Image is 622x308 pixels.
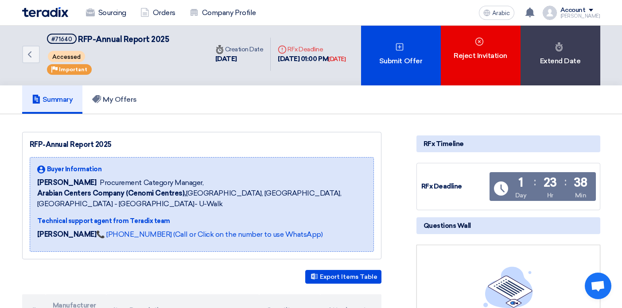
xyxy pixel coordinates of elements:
font: RFP-Annual Report 2025 [78,35,169,44]
font: RFx Deadline [288,46,323,53]
h5: RFP-Annual Report 2025 [47,34,169,45]
a: Sourcing [79,3,133,23]
font: Summary [43,95,73,104]
font: Export Items Table [320,273,377,281]
font: 38 [574,175,587,190]
font: Reject Invitation [454,51,507,60]
font: [PERSON_NAME] [560,13,600,19]
font: [DATE] [328,56,346,62]
font: Hr [547,192,553,199]
a: Summary [22,85,83,114]
font: Sourcing [98,8,126,17]
font: Orders [153,8,175,17]
font: RFP-Annual Report 2025 [30,140,112,149]
font: Submit Offer [379,57,422,65]
button: Arabic [479,6,514,20]
font: Accessed [52,54,81,60]
a: 📞 [PHONE_NUMBER] (Call or Click on the number to use WhatsApp) [96,230,323,239]
font: Questions Wall [424,222,471,230]
font: Important [59,66,87,73]
font: Creation Date [225,46,264,53]
font: Day [515,192,527,199]
button: Export Items Table [305,270,381,284]
font: [PERSON_NAME] [37,230,97,239]
font: : [534,175,536,188]
font: [DATE] [215,55,237,63]
font: #71640 [51,36,72,42]
font: RFx Deadline [421,182,462,190]
a: Orders [133,3,183,23]
font: [DATE] 01:00 PM [278,55,328,63]
font: Buyer Information [47,166,102,173]
font: 1 [518,175,523,190]
font: : [564,175,567,188]
div: Open chat [585,273,611,299]
img: Teradix logo [22,7,68,17]
font: Arabian Centers Company (Cenomi Centres), [37,189,186,197]
a: My Offers [82,85,147,114]
font: Procurement Category Manager, [100,178,203,187]
font: [GEOGRAPHIC_DATA], [GEOGRAPHIC_DATA], [GEOGRAPHIC_DATA] - [GEOGRAPHIC_DATA]- U-Walk [37,189,342,208]
font: RFx Timeline [424,140,464,148]
font: [PERSON_NAME] [37,178,97,187]
font: Company Profile [202,8,256,17]
font: Technical support agent from Teradix team [37,217,170,225]
font: My Offers [103,95,137,104]
font: Min [575,192,587,199]
font: Account [560,6,586,14]
font: Arabic [492,9,510,17]
img: empty_state_list.svg [483,266,533,308]
font: Extend Date [540,57,581,65]
font: 23 [544,175,557,190]
img: profile_test.png [543,6,557,20]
